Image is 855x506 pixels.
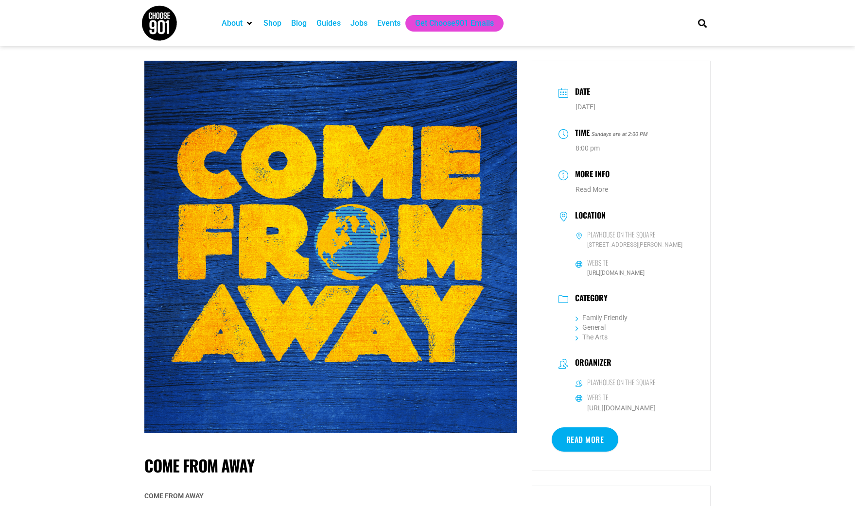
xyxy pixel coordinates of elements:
[144,61,517,433] img: Bold yellow text "Come From Away" stands out on a blue textured background, with the show's title...
[316,17,341,29] a: Guides
[576,103,595,111] span: [DATE]
[570,127,590,141] h3: Time
[144,456,517,475] h1: Come From Away
[144,492,204,500] strong: COME FROM AWAY
[217,15,681,32] nav: Main nav
[263,17,281,29] a: Shop
[570,358,611,370] h3: Organizer
[694,15,710,31] div: Search
[587,393,609,402] h6: Website
[350,17,367,29] a: Jobs
[415,17,494,29] a: Get Choose901 Emails
[570,293,608,305] h3: Category
[587,270,645,276] a: [URL][DOMAIN_NAME]
[587,378,656,387] h6: Playhouse on the Square
[576,144,600,152] abbr: 8:00 pm
[570,168,610,182] h3: More Info
[576,240,684,250] span: [STREET_ADDRESS][PERSON_NAME]
[222,17,243,29] a: About
[291,17,307,29] a: Blog
[576,323,606,331] a: General
[576,314,628,321] a: Family Friendly
[576,186,608,193] a: Read More
[217,15,259,32] div: About
[587,404,656,412] a: [URL][DOMAIN_NAME]
[570,211,606,222] h3: Location
[587,230,656,239] h6: Playhouse on the Square
[377,17,401,29] a: Events
[587,258,609,267] h6: Website
[576,333,608,341] a: The Arts
[592,131,647,137] i: Sundays are at 2:00 PM
[570,85,590,100] h3: Date
[552,427,619,452] a: Read More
